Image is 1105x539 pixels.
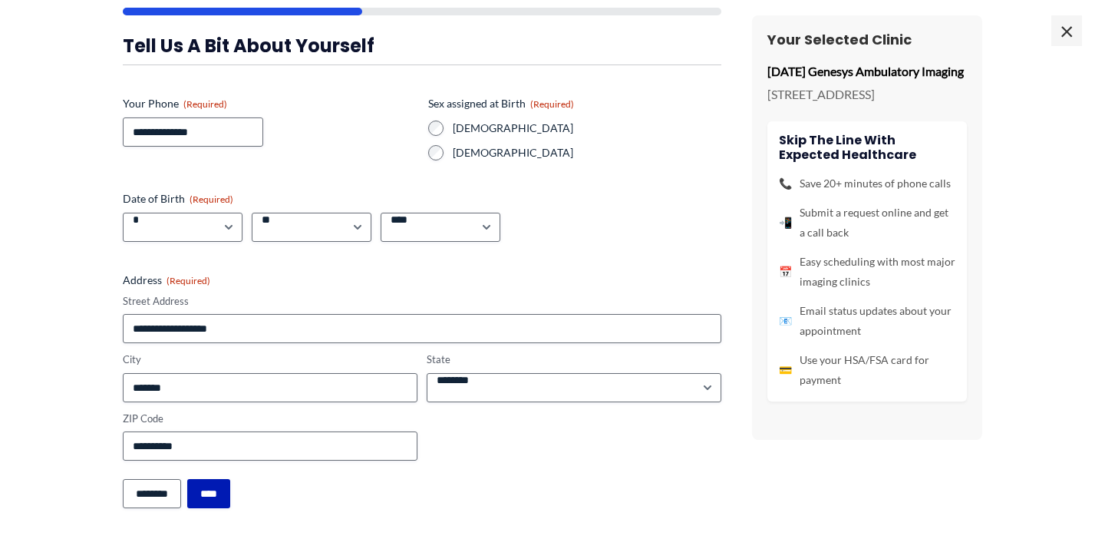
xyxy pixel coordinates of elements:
[779,262,792,282] span: 📅
[767,60,967,83] p: [DATE] Genesys Ambulatory Imaging
[428,96,574,111] legend: Sex assigned at Birth
[427,352,721,367] label: State
[779,174,955,193] li: Save 20+ minutes of phone calls
[779,203,955,243] li: Submit a request online and get a call back
[123,412,417,426] label: ZIP Code
[183,98,227,110] span: (Required)
[779,252,955,292] li: Easy scheduling with most major imaging clinics
[779,311,792,331] span: 📧
[767,31,967,48] h3: Your Selected Clinic
[123,352,417,367] label: City
[779,213,792,233] span: 📲
[779,360,792,380] span: 💳
[123,273,210,288] legend: Address
[779,301,955,341] li: Email status updates about your appointment
[123,191,233,207] legend: Date of Birth
[453,145,721,160] label: [DEMOGRAPHIC_DATA]
[123,96,416,111] label: Your Phone
[453,121,721,136] label: [DEMOGRAPHIC_DATA]
[779,133,955,162] h4: Skip the line with Expected Healthcare
[779,174,792,193] span: 📞
[530,98,574,110] span: (Required)
[167,275,210,286] span: (Required)
[190,193,233,205] span: (Required)
[767,83,967,106] p: [STREET_ADDRESS]
[1051,15,1082,46] span: ×
[123,294,721,309] label: Street Address
[123,34,721,58] h3: Tell us a bit about yourself
[779,350,955,390] li: Use your HSA/FSA card for payment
